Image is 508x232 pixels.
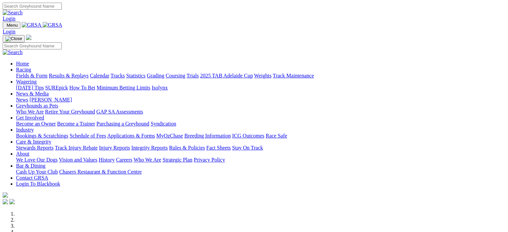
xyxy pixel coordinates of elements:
a: Become an Owner [16,121,56,127]
a: Statistics [126,73,146,78]
a: News [16,97,28,102]
a: Login [3,16,15,21]
a: Retire Your Greyhound [45,109,95,114]
img: logo-grsa-white.png [3,192,8,198]
img: GRSA [43,22,62,28]
a: SUREpick [45,85,68,90]
a: Wagering [16,79,37,84]
a: Integrity Reports [131,145,168,151]
a: Injury Reports [99,145,130,151]
img: Search [3,49,23,55]
img: twitter.svg [9,199,15,204]
a: Bookings & Scratchings [16,133,68,139]
a: Get Involved [16,115,44,121]
a: [DATE] Tips [16,85,44,90]
a: Syndication [151,121,176,127]
a: Contact GRSA [16,175,48,181]
a: Purchasing a Greyhound [97,121,149,127]
div: About [16,157,505,163]
input: Search [3,42,62,49]
div: Wagering [16,85,505,91]
a: Stewards Reports [16,145,53,151]
a: [PERSON_NAME] [29,97,72,102]
a: Minimum Betting Limits [97,85,150,90]
a: Bar & Dining [16,163,45,169]
a: Who We Are [134,157,161,163]
a: Fact Sheets [206,145,231,151]
a: Privacy Policy [194,157,225,163]
a: How To Bet [69,85,96,90]
a: Fields & Form [16,73,47,78]
a: Chasers Restaurant & Function Centre [59,169,142,175]
a: 2025 TAB Adelaide Cup [200,73,253,78]
a: History [99,157,115,163]
img: Close [5,36,22,41]
a: About [16,151,29,157]
a: Vision and Values [59,157,97,163]
img: GRSA [22,22,41,28]
a: GAP SA Assessments [97,109,143,114]
a: ICG Outcomes [232,133,264,139]
a: Trials [186,73,199,78]
span: Menu [7,23,18,28]
a: Weights [254,73,272,78]
a: Applications & Forms [107,133,155,139]
a: Cash Up Your Club [16,169,58,175]
img: logo-grsa-white.png [26,35,31,40]
a: Home [16,61,29,66]
a: Care & Integrity [16,139,51,145]
div: Care & Integrity [16,145,505,151]
a: Strategic Plan [163,157,192,163]
a: Track Injury Rebate [55,145,98,151]
a: Industry [16,127,34,133]
a: Isolynx [152,85,168,90]
a: Breeding Information [184,133,231,139]
a: Login To Blackbook [16,181,60,187]
div: Greyhounds as Pets [16,109,505,115]
div: News & Media [16,97,505,103]
a: Careers [116,157,132,163]
a: Racing [16,67,31,72]
a: Track Maintenance [273,73,314,78]
a: Calendar [90,73,109,78]
button: Toggle navigation [3,22,20,29]
a: Race Safe [266,133,287,139]
img: facebook.svg [3,199,8,204]
a: Schedule of Fees [69,133,106,139]
a: Results & Replays [49,73,89,78]
a: Grading [147,73,164,78]
div: Bar & Dining [16,169,505,175]
a: Login [3,29,15,34]
a: Greyhounds as Pets [16,103,58,108]
a: Coursing [166,73,185,78]
div: Industry [16,133,505,139]
button: Toggle navigation [3,35,25,42]
div: Get Involved [16,121,505,127]
a: Become a Trainer [57,121,95,127]
a: We Love Our Dogs [16,157,57,163]
a: News & Media [16,91,49,96]
img: Search [3,10,23,16]
input: Search [3,3,62,10]
a: Tracks [111,73,125,78]
a: MyOzChase [156,133,183,139]
a: Who We Are [16,109,44,114]
a: Rules & Policies [169,145,205,151]
div: Racing [16,73,505,79]
a: Stay On Track [232,145,263,151]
